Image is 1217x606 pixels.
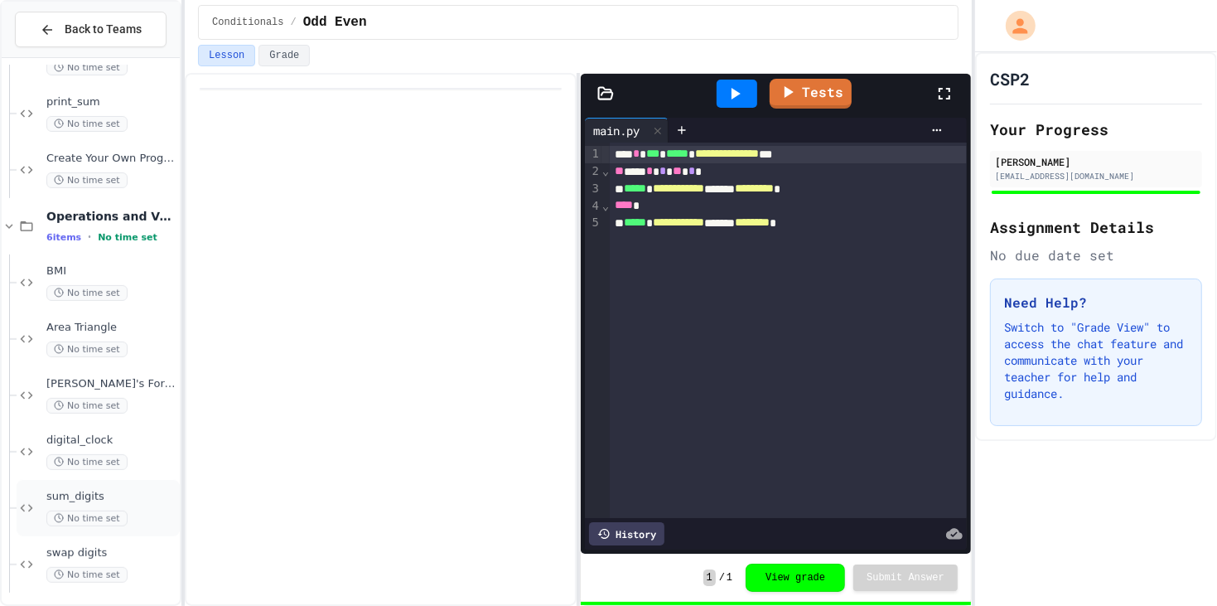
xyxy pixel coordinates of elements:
[601,199,610,212] span: Fold line
[46,321,176,335] span: Area Triangle
[990,245,1202,265] div: No due date set
[46,264,176,279] span: BMI
[46,546,176,560] span: swap digits
[589,522,664,545] div: History
[46,490,176,504] span: sum_digits
[46,209,176,224] span: Operations and Variables
[585,215,601,232] div: 5
[727,571,732,584] span: 1
[995,170,1197,182] div: [EMAIL_ADDRESS][DOMAIN_NAME]
[867,571,944,584] span: Submit Answer
[258,45,310,66] button: Grade
[46,342,128,357] span: No time set
[46,398,128,414] span: No time set
[995,154,1197,169] div: [PERSON_NAME]
[88,230,91,244] span: •
[585,181,601,198] div: 3
[198,45,255,66] button: Lesson
[601,164,610,177] span: Fold line
[990,118,1202,141] h2: Your Progress
[15,12,167,47] button: Back to Teams
[853,565,958,591] button: Submit Answer
[46,511,128,526] span: No time set
[990,67,1030,90] h1: CSP2
[585,122,648,139] div: main.py
[46,567,128,583] span: No time set
[988,7,1040,45] div: My Account
[585,163,601,181] div: 2
[303,12,367,32] span: Odd Even
[46,377,176,391] span: [PERSON_NAME]'s Formula
[46,95,176,109] span: print_sum
[1004,319,1188,402] p: Switch to "Grade View" to access the chat feature and communicate with your teacher for help and ...
[746,564,845,592] button: View grade
[719,571,725,584] span: /
[46,285,128,301] span: No time set
[46,434,176,448] span: digital_clock
[770,79,852,109] a: Tests
[585,146,601,163] div: 1
[46,60,128,75] span: No time set
[990,216,1202,239] h2: Assignment Details
[65,21,142,38] span: Back to Teams
[46,152,176,166] span: Create Your Own Program
[46,232,81,243] span: 6 items
[98,232,157,243] span: No time set
[212,16,283,29] span: Conditionals
[46,172,128,188] span: No time set
[703,570,716,586] span: 1
[1004,293,1188,313] h3: Need Help?
[585,198,601,216] div: 4
[585,118,669,143] div: main.py
[46,116,128,132] span: No time set
[291,16,297,29] span: /
[46,454,128,470] span: No time set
